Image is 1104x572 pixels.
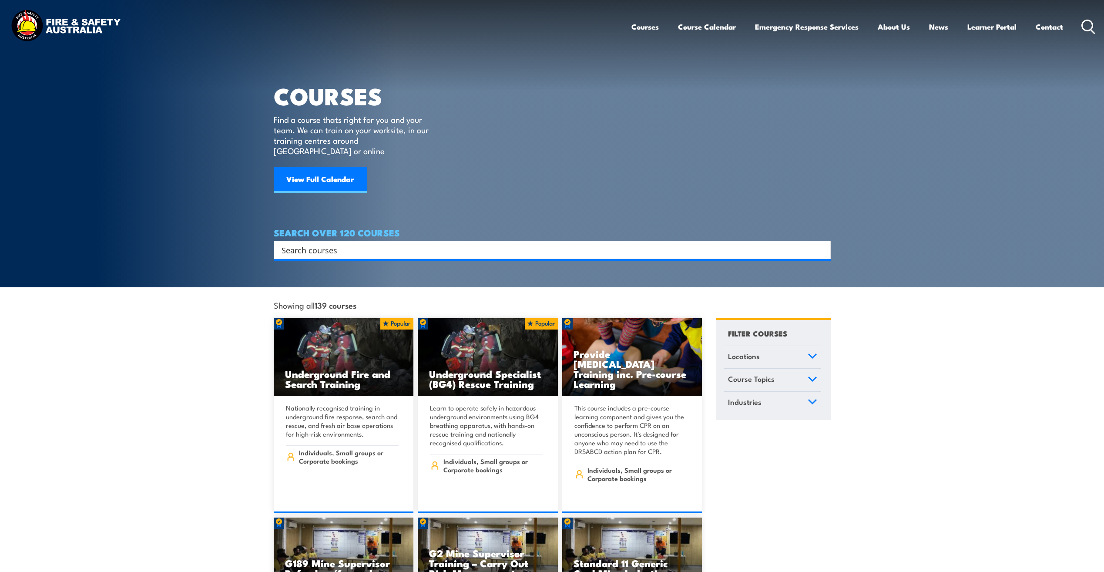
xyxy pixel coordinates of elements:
[274,318,414,397] img: Underground mine rescue
[1036,15,1063,38] a: Contact
[283,244,813,256] form: Search form
[728,327,787,339] h4: FILTER COURSES
[755,15,859,38] a: Emergency Response Services
[274,167,367,193] a: View Full Calendar
[274,300,356,310] span: Showing all
[282,243,812,256] input: Search input
[728,350,760,362] span: Locations
[299,448,399,465] span: Individuals, Small groups or Corporate bookings
[631,15,659,38] a: Courses
[315,299,356,311] strong: 139 courses
[724,369,821,391] a: Course Topics
[967,15,1017,38] a: Learner Portal
[274,318,414,397] a: Underground Fire and Search Training
[724,392,821,414] a: Industries
[418,318,558,397] img: Underground mine rescue
[878,15,910,38] a: About Us
[815,244,828,256] button: Search magnifier button
[728,396,762,408] span: Industries
[562,318,702,397] a: Provide [MEDICAL_DATA] Training inc. Pre-course Learning
[274,85,441,106] h1: COURSES
[574,404,688,456] p: This course includes a pre-course learning component and gives you the confidence to perform CPR ...
[443,457,543,474] span: Individuals, Small groups or Corporate bookings
[285,369,403,389] h3: Underground Fire and Search Training
[574,349,691,389] h3: Provide [MEDICAL_DATA] Training inc. Pre-course Learning
[286,404,399,438] p: Nationally recognised training in underground fire response, search and rescue, and fresh air bas...
[587,466,687,482] span: Individuals, Small groups or Corporate bookings
[724,346,821,369] a: Locations
[418,318,558,397] a: Underground Specialist (BG4) Rescue Training
[678,15,736,38] a: Course Calendar
[929,15,948,38] a: News
[728,373,775,385] span: Course Topics
[562,318,702,397] img: Low Voltage Rescue and Provide CPR
[430,404,543,447] p: Learn to operate safely in hazardous underground environments using BG4 breathing apparatus, with...
[274,228,831,237] h4: SEARCH OVER 120 COURSES
[274,114,433,156] p: Find a course thats right for you and your team. We can train on your worksite, in our training c...
[429,369,547,389] h3: Underground Specialist (BG4) Rescue Training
